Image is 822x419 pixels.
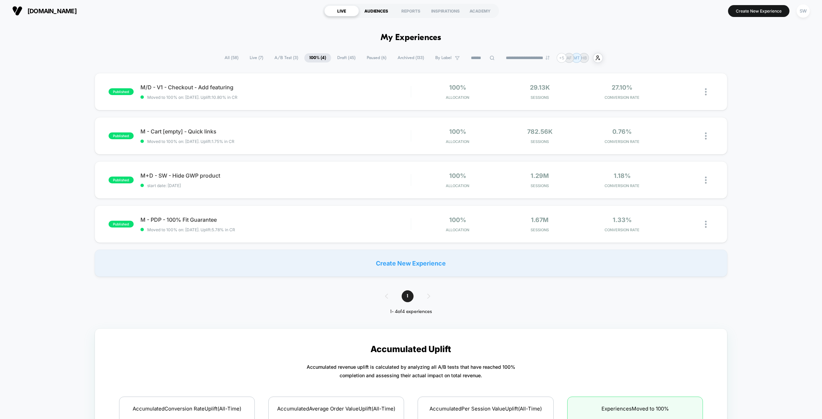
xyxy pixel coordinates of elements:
[614,172,631,179] span: 1.18%
[269,53,303,62] span: A/B Test ( 3 )
[463,5,497,16] div: ACADEMY
[446,95,469,100] span: Allocation
[140,183,411,188] span: start date: [DATE]
[109,177,134,183] span: published
[147,227,235,232] span: Moved to 100% on: [DATE] . Uplift: 5.78% in CR
[277,405,395,412] span: Accumulated Average Order Value Uplift (All-Time)
[12,6,22,16] img: Visually logo
[332,53,361,62] span: Draft ( 45 )
[531,172,549,179] span: 1.29M
[446,183,469,188] span: Allocation
[140,128,411,135] span: M - Cart [empty] - Quick links
[394,5,428,16] div: REPORTS
[219,53,244,62] span: All ( 58 )
[109,88,134,95] span: published
[370,344,451,354] p: Accumulated Uplift
[795,4,812,18] button: SW
[324,5,359,16] div: LIVE
[582,227,662,232] span: CONVERSION RATE
[449,172,466,179] span: 100%
[500,227,579,232] span: Sessions
[705,88,707,95] img: close
[612,84,632,91] span: 27.10%
[133,405,241,412] span: Accumulated Conversion Rate Uplift (All-Time)
[546,56,550,60] img: end
[10,5,79,16] button: [DOMAIN_NAME]
[245,53,268,62] span: Live ( 7 )
[500,139,579,144] span: Sessions
[359,5,394,16] div: AUDIENCES
[446,227,469,232] span: Allocation
[109,221,134,227] span: published
[140,84,411,91] span: M/D - V1 - Checkout - Add featuring
[109,132,134,139] span: published
[140,172,411,179] span: M+D - SW - Hide GWP product
[449,84,466,91] span: 100%
[527,128,553,135] span: 782.56k
[557,53,567,63] div: + 5
[612,128,632,135] span: 0.76%
[449,216,466,223] span: 100%
[582,183,662,188] span: CONVERSION RATE
[362,53,391,62] span: Paused ( 6 )
[147,139,234,144] span: Moved to 100% on: [DATE] . Uplift: 1.75% in CR
[705,221,707,228] img: close
[428,5,463,16] div: INSPIRATIONS
[95,250,728,277] div: Create New Experience
[705,132,707,140] img: close
[307,363,515,380] p: Accumulated revenue uplift is calculated by analyzing all A/B tests that have reached 100% comple...
[393,53,429,62] span: Archived ( 133 )
[728,5,789,17] button: Create New Experience
[402,290,414,302] span: 1
[531,216,549,223] span: 1.67M
[429,405,542,412] span: Accumulated Per Session Value Uplift (All-Time)
[582,139,662,144] span: CONVERSION RATE
[446,139,469,144] span: Allocation
[797,4,810,18] div: SW
[567,55,572,60] p: AF
[449,128,466,135] span: 100%
[613,216,632,223] span: 1.33%
[378,309,444,315] div: 1 - 4 of 4 experiences
[601,405,669,412] span: Experiences Moved to 100%
[27,7,77,15] span: [DOMAIN_NAME]
[573,55,580,60] p: MT
[530,84,550,91] span: 29.13k
[500,183,579,188] span: Sessions
[381,33,441,43] h1: My Experiences
[581,55,587,60] p: HB
[304,53,331,62] span: 100% ( 4 )
[147,95,237,100] span: Moved to 100% on: [DATE] . Uplift: 10.80% in CR
[140,216,411,223] span: M - PDP - 100% Fit Guarantee
[500,95,579,100] span: Sessions
[435,55,452,60] span: By Label
[582,95,662,100] span: CONVERSION RATE
[705,177,707,184] img: close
